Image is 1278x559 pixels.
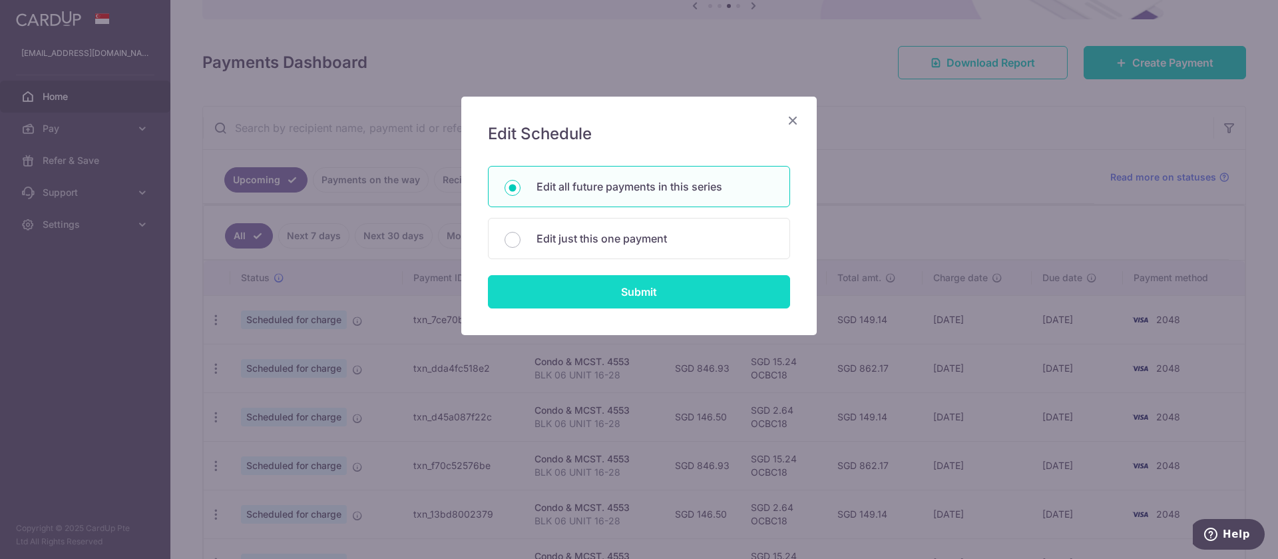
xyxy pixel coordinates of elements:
[536,179,773,195] p: Edit all future payments in this series
[1193,519,1265,552] iframe: Opens a widget where you can find more information
[488,275,790,308] input: Submit
[536,231,773,247] p: Edit just this one payment
[488,123,790,145] h5: Edit Schedule
[785,113,801,129] button: Close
